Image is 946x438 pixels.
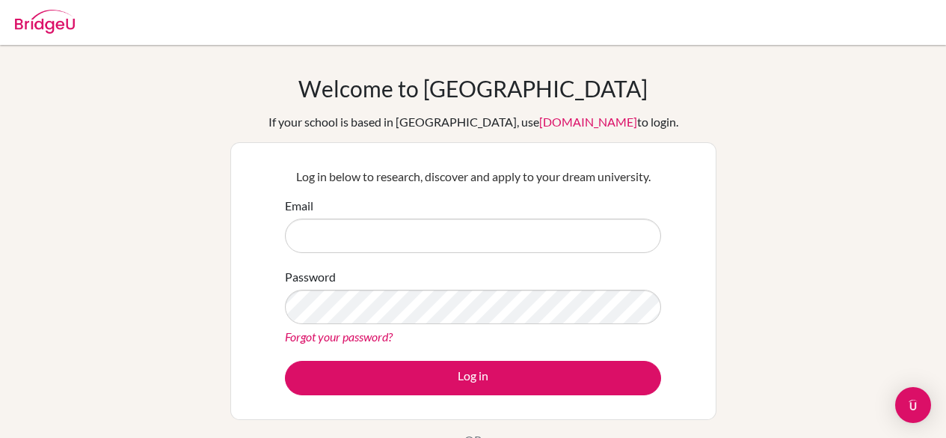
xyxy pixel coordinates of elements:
[298,75,648,102] h1: Welcome to [GEOGRAPHIC_DATA]
[895,387,931,423] div: Open Intercom Messenger
[268,113,678,131] div: If your school is based in [GEOGRAPHIC_DATA], use to login.
[285,329,393,344] a: Forgot your password?
[285,361,661,395] button: Log in
[15,10,75,34] img: Bridge-U
[285,168,661,186] p: Log in below to research, discover and apply to your dream university.
[285,268,336,286] label: Password
[539,115,637,129] a: [DOMAIN_NAME]
[285,197,313,215] label: Email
